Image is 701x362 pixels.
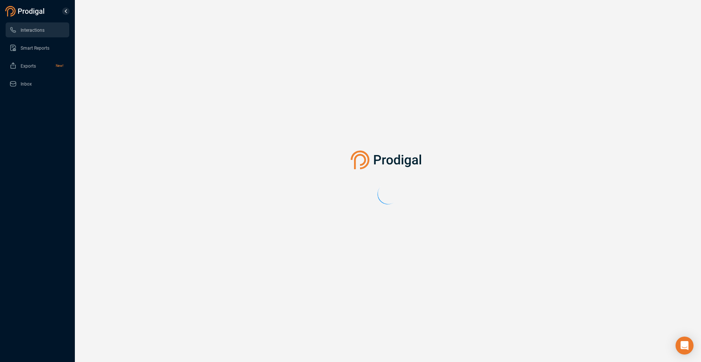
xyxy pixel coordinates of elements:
[5,6,46,16] img: prodigal-logo
[351,151,425,169] img: prodigal-logo
[21,46,49,51] span: Smart Reports
[6,58,69,73] li: Exports
[9,40,63,55] a: Smart Reports
[9,58,63,73] a: ExportsNew!
[6,76,69,91] li: Inbox
[9,76,63,91] a: Inbox
[676,337,694,355] div: Open Intercom Messenger
[6,22,69,37] li: Interactions
[21,81,32,87] span: Inbox
[56,58,63,73] span: New!
[6,40,69,55] li: Smart Reports
[21,28,45,33] span: Interactions
[21,64,36,69] span: Exports
[9,22,63,37] a: Interactions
